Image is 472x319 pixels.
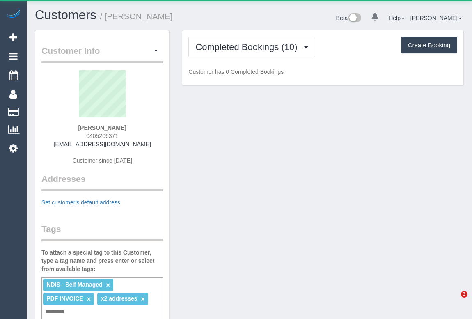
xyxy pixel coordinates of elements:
[46,295,83,302] span: PDF INVOICE
[41,223,163,241] legend: Tags
[106,282,110,289] a: ×
[444,291,464,311] iframe: Intercom live chat
[461,291,467,298] span: 3
[46,281,102,288] span: NDIS - Self Managed
[86,133,118,139] span: 0405206371
[410,15,462,21] a: [PERSON_NAME]
[100,12,173,21] small: / [PERSON_NAME]
[348,13,361,24] img: New interface
[141,296,145,303] a: ×
[101,295,137,302] span: x2 addresses
[87,296,91,303] a: ×
[41,45,163,63] legend: Customer Info
[41,248,163,273] label: To attach a special tag to this Customer, type a tag name and press enter or select from availabl...
[41,199,120,206] a: Set customer's default address
[188,37,315,57] button: Completed Bookings (10)
[54,141,151,147] a: [EMAIL_ADDRESS][DOMAIN_NAME]
[35,8,96,22] a: Customers
[78,124,126,131] strong: [PERSON_NAME]
[401,37,457,54] button: Create Booking
[336,15,362,21] a: Beta
[5,8,21,20] img: Automaid Logo
[195,42,301,52] span: Completed Bookings (10)
[188,68,457,76] p: Customer has 0 Completed Bookings
[389,15,405,21] a: Help
[73,157,132,164] span: Customer since [DATE]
